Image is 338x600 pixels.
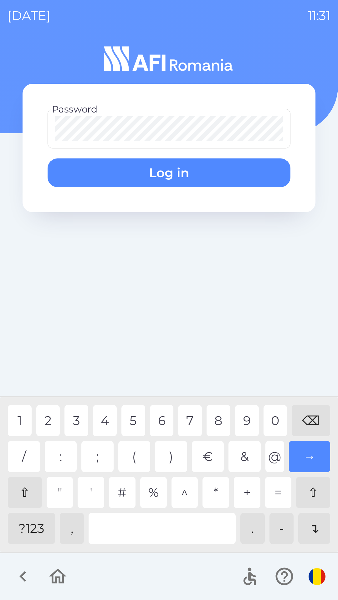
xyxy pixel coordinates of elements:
[52,102,97,116] label: Password
[23,44,315,74] img: Logo
[48,158,290,187] button: Log in
[308,6,330,25] p: 11:31
[8,6,50,25] p: [DATE]
[309,568,325,585] img: ro flag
